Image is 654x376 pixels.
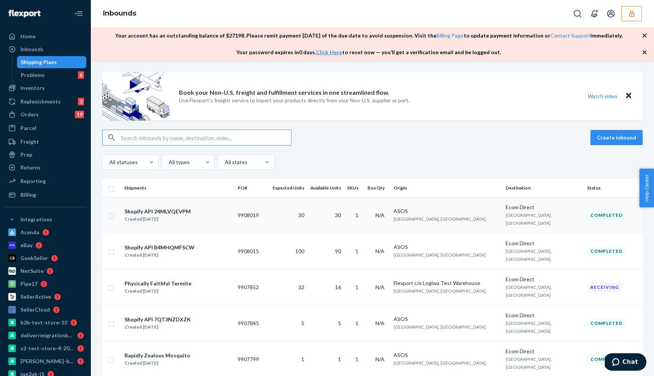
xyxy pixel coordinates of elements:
a: SellerCloud [5,304,86,316]
div: NetSuite [20,267,44,275]
span: 1 [355,320,358,326]
span: 30 [298,212,304,218]
iframe: Opens a widget where you can chat to one of our agents [605,353,646,372]
div: Problems [21,71,45,79]
div: Pipe17 [20,280,37,288]
a: v2-test-store-4-2025 [5,342,86,354]
div: Created [DATE] [125,215,191,223]
p: Book your Non-U.S. freight and fulfillment services in one streamlined flow. [179,88,389,97]
img: Flexport logo [8,10,40,17]
span: [GEOGRAPHIC_DATA], [GEOGRAPHIC_DATA] [506,320,552,334]
span: 1 [355,284,358,290]
a: deliverrmigrationbasictest [5,329,86,342]
td: 9908019 [235,197,269,233]
a: Inventory [5,82,86,94]
div: Shopify API 7QT3NZDXZK [125,316,191,323]
th: Origin [391,179,503,197]
button: Close [624,91,634,102]
div: ASOS [394,315,500,323]
div: Created [DATE] [125,359,190,367]
p: Your password expires in 0 days . to reset now — you’ll get a verification email and be logged out. [236,49,501,56]
div: [PERSON_NAME]-b2b-test-store-2 [20,357,74,365]
input: Search inbounds by name, destination, msku... [121,130,291,145]
span: [GEOGRAPHIC_DATA], [GEOGRAPHIC_DATA] [394,360,486,366]
div: Receiving [587,282,622,292]
input: All types [168,158,169,166]
button: Watch video [583,91,622,102]
span: 30 [335,212,341,218]
a: [PERSON_NAME]-b2b-test-store-2 [5,355,86,367]
div: Rapidly Zealous Mosquito [125,352,190,359]
a: Contact Support [550,32,590,39]
div: Ecom Direct [506,276,581,283]
a: Home [5,30,86,42]
div: Completed [587,246,626,256]
a: b2b-test-store-10 [5,316,86,329]
div: Inbounds [20,45,44,53]
span: [GEOGRAPHIC_DATA], [GEOGRAPHIC_DATA] [394,216,486,222]
span: N/A [375,212,385,218]
div: Replenishments [20,98,61,105]
th: Expected Units [269,179,307,197]
span: [GEOGRAPHIC_DATA], [GEOGRAPHIC_DATA] [506,284,552,298]
th: SKUs [344,179,364,197]
div: Home [20,33,36,40]
span: 16 [335,284,341,290]
div: Completed [587,354,626,364]
span: [GEOGRAPHIC_DATA], [GEOGRAPHIC_DATA] [394,252,486,258]
th: Available Units [307,179,344,197]
a: SellerActive [5,291,86,303]
div: Created [DATE] [125,323,191,331]
div: Shipping Plans [21,58,57,66]
p: Your account has an outstanding balance of $ 27198 . Please remit payment [DATE] of the due date ... [115,32,623,39]
div: ASOS [394,351,500,359]
div: b2b-test-store-10 [20,319,67,326]
td: 9908015 [235,233,269,269]
button: Integrations [5,213,86,226]
ol: breadcrumbs [97,3,142,25]
div: SellerCloud [20,306,50,313]
span: N/A [375,248,385,254]
span: 90 [335,248,341,254]
div: Ecom Direct [506,204,581,211]
a: Acenda [5,226,86,238]
div: Parcel [20,124,36,132]
a: Prep [5,149,86,161]
span: 1 [338,356,341,362]
div: Freight [20,138,39,146]
div: Created [DATE] [125,287,192,295]
div: 6 [78,71,84,79]
span: 5 [301,320,304,326]
div: eBay [20,241,33,249]
span: [GEOGRAPHIC_DATA], [GEOGRAPHIC_DATA] [394,288,486,294]
button: Help Center [639,169,654,207]
div: SellerActive [20,293,51,301]
span: N/A [375,320,385,326]
div: Returns [20,164,40,171]
th: Box Qty [364,179,391,197]
div: Inventory [20,84,45,92]
div: Acenda [20,229,39,236]
span: N/A [375,356,385,362]
div: ASOS [394,207,500,215]
a: Shipping Plans [17,56,87,68]
th: Shipments [121,179,235,197]
span: 1 [355,356,358,362]
span: [GEOGRAPHIC_DATA], [GEOGRAPHIC_DATA] [506,212,552,226]
div: GeekSeller [20,254,48,262]
span: [GEOGRAPHIC_DATA], [GEOGRAPHIC_DATA] [506,248,552,262]
a: eBay [5,239,86,251]
span: [GEOGRAPHIC_DATA], [GEOGRAPHIC_DATA] [506,356,552,370]
span: 5 [338,320,341,326]
a: Pipe17 [5,278,86,290]
a: Billing Page [436,32,464,39]
th: Status [584,179,643,197]
div: Reporting [20,177,46,185]
div: Physically Faithful Termite [125,280,192,287]
div: 19 [75,111,84,118]
a: Parcel [5,122,86,134]
th: Destination [503,179,584,197]
div: Integrations [20,216,52,223]
a: Reporting [5,175,86,187]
